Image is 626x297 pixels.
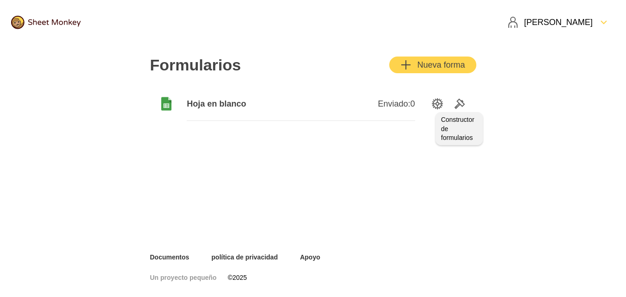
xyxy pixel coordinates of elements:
font: Documentos [150,253,190,261]
font: © [228,274,232,281]
svg: Usuario [507,17,519,28]
img: logo@2x.png [11,16,81,29]
button: AgregarNueva forma [389,57,476,73]
font: Hoja en blanco [187,99,246,108]
font: 2025 [233,274,247,281]
font: Nueva forma [417,60,465,70]
font: Enviado: [378,99,410,108]
font: 0 [410,99,415,108]
a: Documentos [150,253,190,262]
font: Un proyecto pequeño [150,274,217,281]
svg: Agregar [400,59,411,70]
font: [PERSON_NAME] [524,18,593,27]
font: política de privacidad [211,253,278,261]
a: política de privacidad [211,253,278,262]
font: Formularios [150,56,241,74]
font: Constructor de formularios [441,116,474,142]
svg: Herramientas [454,98,465,109]
font: Apoyo [300,253,320,261]
a: Un proyecto pequeño [150,273,217,282]
svg: Formulario hacia abajo [598,17,609,28]
svg: Opción de configuración [432,98,443,109]
button: Abrir menú [502,11,615,33]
